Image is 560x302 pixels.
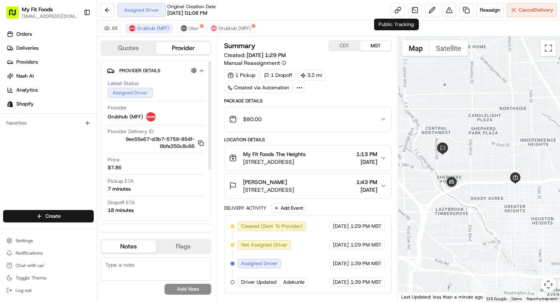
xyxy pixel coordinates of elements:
span: Dropoff ETA [108,199,135,206]
span: Reassign [480,7,500,14]
span: Created: [224,51,286,59]
span: [DATE] 01:08 PM [167,10,207,17]
button: My Fit Foods [22,5,53,13]
button: Grubhub (MFF) [126,24,173,33]
span: Pickup ETA [108,178,134,185]
span: Create [45,213,61,220]
span: Latest Status [108,80,138,87]
span: Deliveries [16,45,38,52]
a: Open this area in Google Maps (opens a new window) [400,292,426,302]
span: 1:39 PM MST [350,279,381,286]
button: $80.00 [224,107,391,132]
span: Driver Updated [241,279,276,286]
button: My Fit Foods The Heights[STREET_ADDRESS]1:13 PM[DATE] [224,146,391,170]
span: Log out [16,287,31,293]
span: Providers [16,59,38,66]
span: Price [108,156,119,163]
span: Manual Reassignment [224,59,280,67]
span: [DATE] [333,279,349,286]
span: Notifications [16,250,43,256]
img: 5e692f75ce7d37001a5d71f1 [146,112,156,121]
a: Nash AI [3,70,97,82]
button: Manual Reassignment [224,59,286,67]
span: Chat with us! [16,262,44,269]
a: Analytics [3,84,97,96]
span: Cancel Delivery [519,7,553,14]
span: [DATE] [333,223,349,230]
div: Public Tracking [374,19,419,30]
span: Adekunle [283,279,304,286]
span: Toggle Theme [16,275,47,281]
span: Grubhub (MFF) [108,113,143,120]
button: Create [3,210,94,222]
img: Shopify logo [7,101,13,107]
button: 9ee55e67-d3b7-5759-854f-6bfa350c8c66 [108,136,204,150]
button: Provider [156,42,211,54]
span: [DATE] [333,260,349,267]
span: [DATE] [356,186,377,194]
button: Chat with us! [3,260,94,271]
button: Toggle Theme [3,272,94,283]
div: 3.2 mi [297,70,325,81]
button: Settings [3,235,94,246]
span: Provider Details [119,68,160,74]
div: Location Details [224,137,391,143]
span: Not Assigned Driver [241,241,287,248]
a: Shopify [3,98,97,110]
span: Nash AI [16,73,34,80]
span: $7.86 [108,164,121,171]
span: [PERSON_NAME] [243,178,287,186]
button: CDT [329,41,360,51]
span: 1:13 PM [356,150,377,158]
span: Settings [16,238,33,244]
button: Flags [156,240,211,253]
button: Grubhub (MFF) [207,24,254,33]
div: 7 minutes [108,186,131,193]
a: Terms (opens in new tab) [511,297,522,301]
span: Grubhub (MFF) [137,25,169,31]
img: 5e692f75ce7d37001a5d71f1 [129,25,135,31]
span: [DATE] [333,241,349,248]
div: 1 [444,175,459,190]
button: Map camera controls [541,277,556,292]
span: Created (Sent To Provider) [241,223,303,230]
span: Analytics [16,87,38,94]
a: Created via Automation [224,82,292,93]
button: Quotes [101,42,156,54]
button: Uber [177,24,203,33]
a: Providers [3,56,97,68]
div: 1 Pickup [224,70,259,81]
button: Toggle fullscreen view [541,40,556,56]
span: Provider Delivery ID [108,128,154,135]
button: [PERSON_NAME][STREET_ADDRESS]1:43 PM[DATE] [224,174,391,198]
div: 2 [436,142,449,155]
button: My Fit Foods[EMAIL_ADDRESS][DOMAIN_NAME] [3,3,80,22]
h3: Summary [224,42,255,49]
span: 1:29 PM MST [350,223,381,230]
div: 1 Dropoff [261,70,296,81]
img: Google [400,292,426,302]
span: My Fit Foods The Heights [243,150,306,158]
span: Original Creation Date [167,3,216,10]
span: Shopify [16,101,34,108]
span: Assigned Driver [241,260,278,267]
img: 5e692f75ce7d37001a5d71f1 [211,25,217,31]
div: 18 minutes [108,207,134,214]
button: Show street map [402,40,429,56]
a: Orders [3,28,97,40]
button: All [100,24,121,33]
button: Show satellite imagery [429,40,468,56]
div: Favorites [3,117,94,129]
button: MST [360,41,391,51]
button: [EMAIL_ADDRESS][DOMAIN_NAME] [22,13,77,19]
div: Delivery Activity [224,205,266,211]
span: 1:29 PM MST [350,241,381,248]
button: Provider Details [107,64,205,77]
a: Deliveries [3,42,97,54]
span: $80.00 [243,115,262,123]
span: Grubhub (MFF) [219,25,251,31]
a: Report a map error [527,297,558,301]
